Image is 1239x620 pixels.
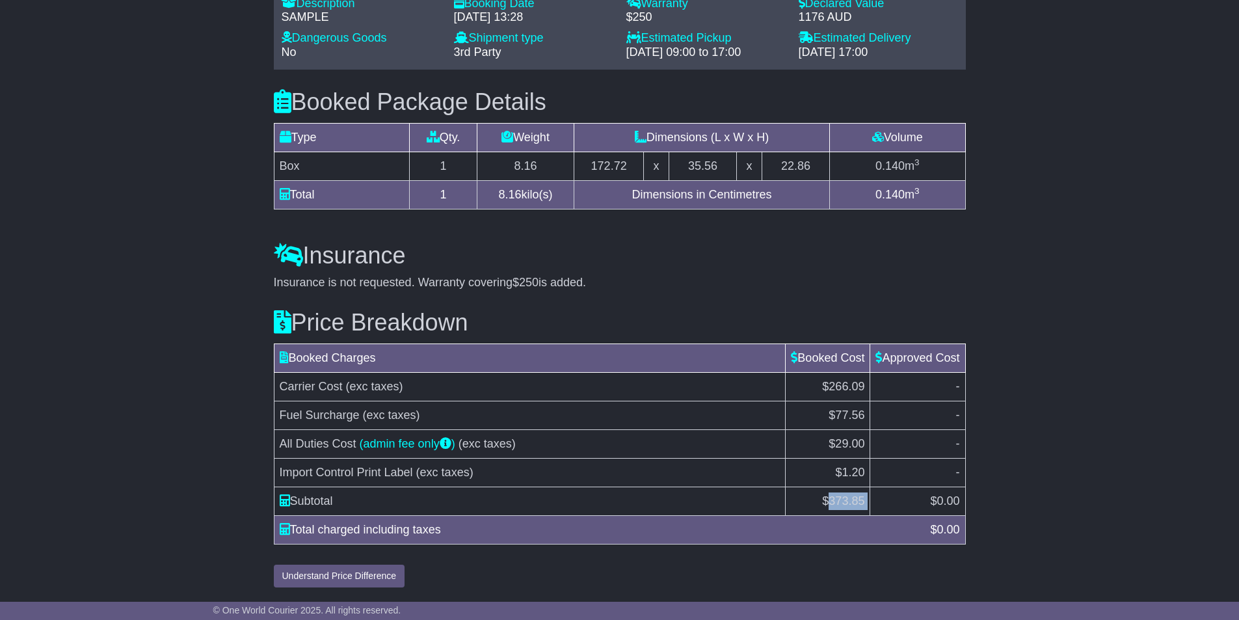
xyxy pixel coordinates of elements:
[274,310,966,336] h3: Price Breakdown
[875,188,905,201] span: 0.140
[937,523,959,536] span: 0.00
[280,466,413,479] span: Import Control Print Label
[282,10,441,25] div: SAMPLE
[273,521,924,539] div: Total charged including taxes
[786,344,870,372] td: Booked Cost
[213,605,401,615] span: © One World Courier 2025. All rights reserved.
[274,152,409,180] td: Box
[477,152,574,180] td: 8.16
[574,152,644,180] td: 172.72
[416,466,473,479] span: (exc taxes)
[274,123,409,152] td: Type
[956,380,960,393] span: -
[786,487,870,515] td: $
[626,46,786,60] div: [DATE] 09:00 to 17:00
[799,46,958,60] div: [DATE] 17:00
[363,409,420,422] span: (exc taxes)
[626,10,786,25] div: $250
[937,494,959,507] span: 0.00
[924,521,966,539] div: $
[274,344,786,372] td: Booked Charges
[459,437,516,450] span: (exc taxes)
[282,31,441,46] div: Dangerous Goods
[626,31,786,46] div: Estimated Pickup
[454,10,613,25] div: [DATE] 13:28
[274,89,966,115] h3: Booked Package Details
[513,276,539,289] span: $250
[875,159,905,172] span: 0.140
[280,437,356,450] span: All Duties Cost
[454,31,613,46] div: Shipment type
[830,180,965,209] td: m
[762,152,829,180] td: 22.86
[346,380,403,393] span: (exc taxes)
[830,123,965,152] td: Volume
[956,466,960,479] span: -
[956,409,960,422] span: -
[644,152,669,180] td: x
[477,180,574,209] td: kilo(s)
[829,494,864,507] span: 373.85
[574,123,830,152] td: Dimensions (L x W x H)
[956,437,960,450] span: -
[737,152,762,180] td: x
[914,157,920,167] sup: 3
[360,437,455,450] a: (admin fee only)
[454,46,501,59] span: 3rd Party
[799,10,958,25] div: 1176 AUD
[477,123,574,152] td: Weight
[829,437,864,450] span: $29.00
[274,487,786,515] td: Subtotal
[282,46,297,59] span: No
[822,380,864,393] span: $266.09
[830,152,965,180] td: m
[835,466,864,479] span: $1.20
[409,123,477,152] td: Qty.
[274,276,966,290] div: Insurance is not requested. Warranty covering is added.
[409,152,477,180] td: 1
[280,380,343,393] span: Carrier Cost
[574,180,830,209] td: Dimensions in Centimetres
[280,409,360,422] span: Fuel Surcharge
[274,243,966,269] h3: Insurance
[499,188,522,201] span: 8.16
[409,180,477,209] td: 1
[870,344,965,372] td: Approved Cost
[274,180,409,209] td: Total
[914,186,920,196] sup: 3
[274,565,405,587] button: Understand Price Difference
[829,409,864,422] span: $77.56
[799,31,958,46] div: Estimated Delivery
[669,152,736,180] td: 35.56
[870,487,965,515] td: $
